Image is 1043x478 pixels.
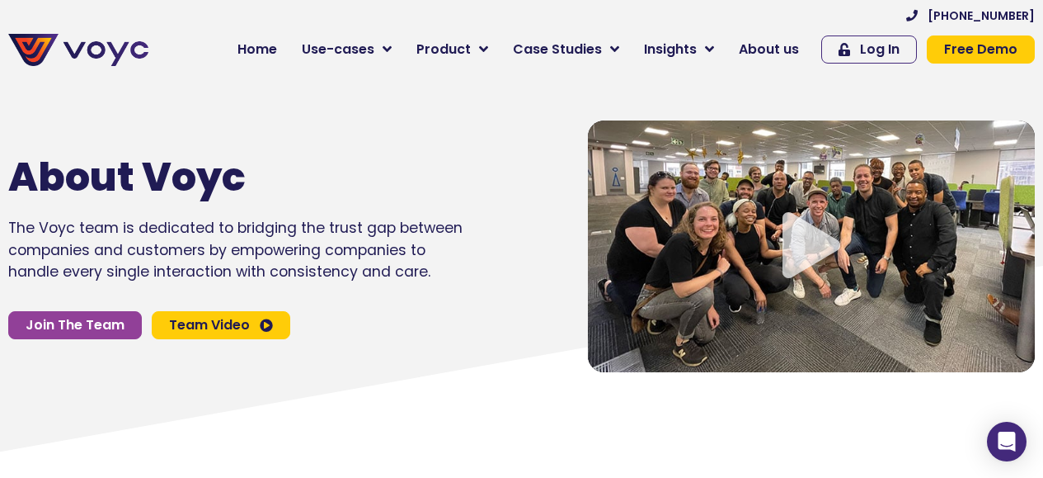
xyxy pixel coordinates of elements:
[513,40,602,59] span: Case Studies
[927,35,1035,64] a: Free Demo
[778,212,844,281] div: Video play button
[944,43,1017,56] span: Free Demo
[739,40,799,59] span: About us
[644,40,697,59] span: Insights
[237,40,277,59] span: Home
[928,10,1035,21] span: [PHONE_NUMBER]
[302,40,374,59] span: Use-cases
[987,422,1027,461] div: Open Intercom Messenger
[500,33,632,66] a: Case Studies
[289,33,404,66] a: Use-cases
[26,319,125,332] span: Join The Team
[8,311,142,339] a: Join The Team
[416,40,471,59] span: Product
[8,34,148,66] img: voyc-full-logo
[860,43,900,56] span: Log In
[8,154,415,201] h1: About Voyc
[152,311,290,339] a: Team Video
[821,35,917,64] a: Log In
[404,33,500,66] a: Product
[169,319,250,332] span: Team Video
[8,217,464,282] p: The Voyc team is dedicated to bridging the trust gap between companies and customers by empowerin...
[726,33,811,66] a: About us
[632,33,726,66] a: Insights
[225,33,289,66] a: Home
[906,10,1035,21] a: [PHONE_NUMBER]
